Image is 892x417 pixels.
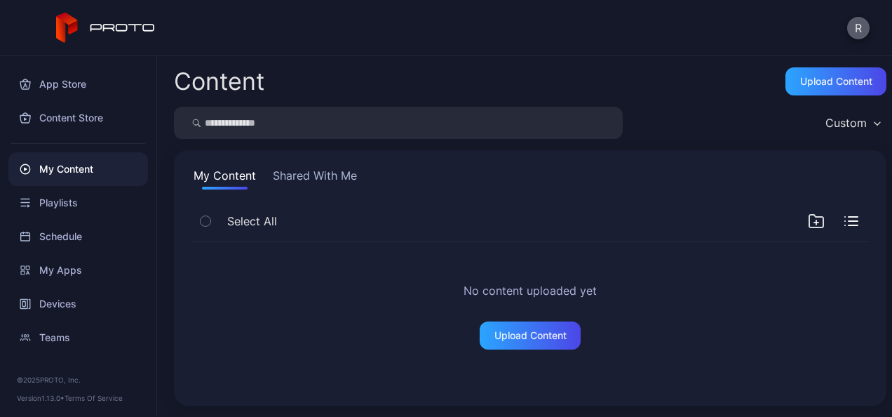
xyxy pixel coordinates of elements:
span: Select All [227,213,277,230]
button: Custom [818,107,886,139]
button: My Content [191,167,259,190]
button: R [847,17,870,39]
button: Upload Content [480,322,581,350]
h2: No content uploaded yet [464,282,597,299]
a: Schedule [8,220,148,253]
span: Version 1.13.0 • [17,394,65,402]
a: Terms Of Service [65,394,123,402]
a: Content Store [8,101,148,135]
a: My Content [8,152,148,186]
div: Upload Content [800,76,872,87]
div: © 2025 PROTO, Inc. [17,374,140,385]
a: Teams [8,321,148,355]
a: My Apps [8,253,148,287]
div: Upload Content [494,330,567,341]
div: Custom [825,116,867,130]
div: Content [174,69,264,93]
a: App Store [8,67,148,101]
a: Playlists [8,186,148,220]
button: Shared With Me [270,167,360,190]
a: Devices [8,287,148,321]
button: Upload Content [785,67,886,95]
